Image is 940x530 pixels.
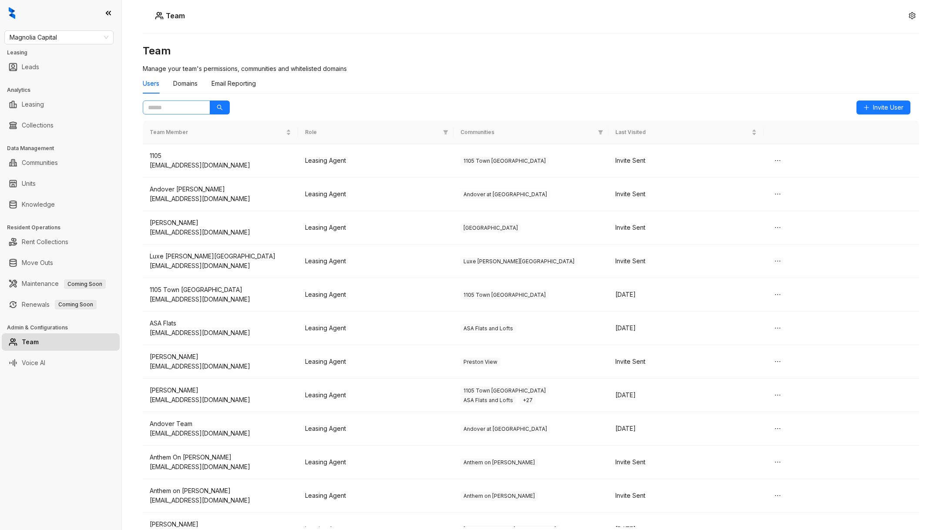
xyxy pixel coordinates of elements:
a: Team [22,333,39,351]
a: Leasing [22,96,44,113]
span: ellipsis [774,157,781,164]
span: Team Member [150,128,284,137]
td: Leasing Agent [298,245,453,278]
div: [PERSON_NAME] [150,352,291,362]
div: [EMAIL_ADDRESS][DOMAIN_NAME] [150,496,291,505]
span: setting [909,12,916,19]
span: Magnolia Capital [10,31,108,44]
div: [DATE] [615,290,757,299]
div: Luxe [PERSON_NAME][GEOGRAPHIC_DATA] [150,252,291,261]
li: Move Outs [2,254,120,272]
div: [EMAIL_ADDRESS][DOMAIN_NAME] [150,429,291,438]
span: Preston View [460,358,500,366]
a: RenewalsComing Soon [22,296,97,313]
span: filter [441,127,450,138]
span: Coming Soon [64,279,106,289]
span: ellipsis [774,224,781,231]
span: Anthem on [PERSON_NAME] [460,492,538,500]
div: [EMAIL_ADDRESS][DOMAIN_NAME] [150,261,291,271]
span: Luxe [PERSON_NAME][GEOGRAPHIC_DATA] [460,257,577,266]
td: Leasing Agent [298,278,453,312]
div: Invite Sent [615,457,757,467]
h3: Leasing [7,49,121,57]
span: ellipsis [774,392,781,399]
h3: Resident Operations [7,224,121,231]
div: Invite Sent [615,491,757,500]
h3: Admin & Configurations [7,324,121,332]
div: Email Reporting [211,79,256,88]
span: Coming Soon [55,300,97,309]
li: Leads [2,58,120,76]
td: Leasing Agent [298,312,453,345]
a: Move Outs [22,254,53,272]
h3: Data Management [7,144,121,152]
th: Role [298,121,453,144]
div: [PERSON_NAME] [150,386,291,395]
h3: Analytics [7,86,121,94]
div: Invite Sent [615,357,757,366]
span: Role [305,128,440,137]
span: Andover at [GEOGRAPHIC_DATA] [460,190,550,199]
li: Collections [2,117,120,134]
li: Renewals [2,296,120,313]
td: Leasing Agent [298,144,453,178]
div: [PERSON_NAME] [150,218,291,228]
div: [EMAIL_ADDRESS][DOMAIN_NAME] [150,328,291,338]
span: ellipsis [774,325,781,332]
div: Users [143,79,159,88]
div: [EMAIL_ADDRESS][DOMAIN_NAME] [150,228,291,237]
div: Invite Sent [615,156,757,165]
div: [EMAIL_ADDRESS][DOMAIN_NAME] [150,362,291,371]
li: Maintenance [2,275,120,292]
span: [GEOGRAPHIC_DATA] [460,224,521,232]
span: ASA Flats and Lofts [460,396,516,405]
img: logo [9,7,15,19]
span: ASA Flats and Lofts [460,324,516,333]
button: Invite User [856,101,910,114]
div: [EMAIL_ADDRESS][DOMAIN_NAME] [150,194,291,204]
td: Leasing Agent [298,178,453,211]
a: Collections [22,117,54,134]
li: Rent Collections [2,233,120,251]
span: Last Visited [615,128,750,137]
div: [DATE] [615,424,757,433]
a: Rent Collections [22,233,68,251]
div: 1105 [150,151,291,161]
div: [EMAIL_ADDRESS][DOMAIN_NAME] [150,161,291,170]
span: ellipsis [774,258,781,265]
div: Domains [173,79,198,88]
a: Voice AI [22,354,45,372]
li: Communities [2,154,120,171]
div: [EMAIL_ADDRESS][DOMAIN_NAME] [150,395,291,405]
td: Leasing Agent [298,211,453,245]
span: ellipsis [774,459,781,466]
a: Leads [22,58,39,76]
td: Leasing Agent [298,412,453,446]
td: Leasing Agent [298,345,453,379]
span: filter [443,130,448,135]
span: ellipsis [774,425,781,432]
span: 1105 Town [GEOGRAPHIC_DATA] [460,386,549,395]
span: ellipsis [774,492,781,499]
li: Units [2,175,120,192]
a: Knowledge [22,196,55,213]
span: ellipsis [774,358,781,365]
span: ellipsis [774,191,781,198]
span: + 27 [520,396,536,405]
li: Knowledge [2,196,120,213]
img: Users [155,11,164,20]
td: Leasing Agent [298,379,453,412]
li: Voice AI [2,354,120,372]
th: Team Member [143,121,298,144]
td: Leasing Agent [298,479,453,513]
div: Invite Sent [615,189,757,199]
div: [DATE] [615,323,757,333]
div: Invite Sent [615,223,757,232]
div: Invite Sent [615,256,757,266]
h3: Team [143,44,919,58]
span: Anthem on [PERSON_NAME] [460,458,538,467]
div: Andover Team [150,419,291,429]
td: Leasing Agent [298,446,453,479]
th: Last Visited [608,121,764,144]
div: ASA Flats [150,319,291,328]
